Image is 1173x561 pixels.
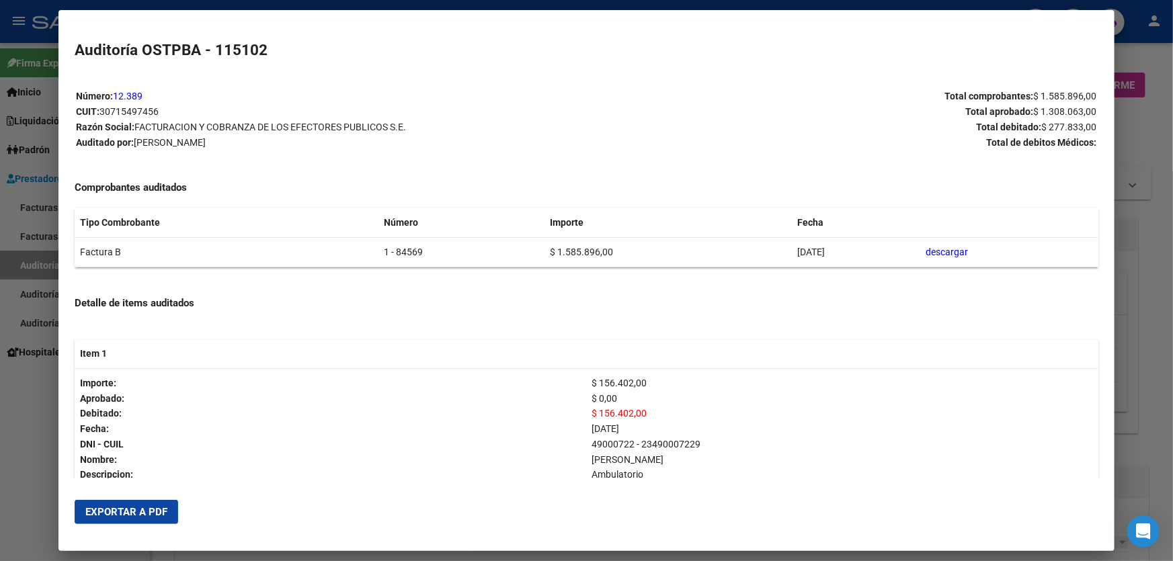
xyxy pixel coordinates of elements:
th: Fecha [793,208,921,237]
p: Fecha: [80,421,581,437]
p: Aprobado: [80,391,581,406]
h4: Detalle de items auditados [75,296,1098,311]
p: Debitado: [80,406,581,421]
p: [DATE] [592,421,1093,437]
p: Auditado por: [76,135,585,150]
p: Total comprobantes: [588,89,1097,104]
p: Total debitado: [588,120,1097,135]
strong: Item 1 [80,348,107,359]
span: [PERSON_NAME] [134,137,206,148]
span: FACTURACION Y COBRANZA DE LOS EFECTORES PUBLICOS S.E. [134,122,406,132]
h2: Auditoría OSTPBA - 115102 [75,39,1098,62]
th: Número [378,208,545,237]
span: $ 1.308.063,00 [1034,106,1097,117]
p: Ambulatorio [592,467,1093,482]
button: Exportar a PDF [75,500,178,524]
span: 30715497456 [99,106,159,117]
a: 12.389 [113,91,143,101]
a: descargar [926,247,968,257]
th: Importe [545,208,793,237]
h4: Comprobantes auditados [75,180,1098,196]
span: Exportar a PDF [85,506,167,518]
p: Total de debitos Médicos: [588,135,1097,150]
div: Open Intercom Messenger [1127,515,1160,548]
p: 49000722 - 23490007229 [PERSON_NAME] [592,437,1093,468]
td: $ 1.585.896,00 [545,238,793,267]
td: Factura B [75,238,378,267]
th: Tipo Combrobante [75,208,378,237]
p: Total aprobado: [588,104,1097,120]
p: Número: [76,89,585,104]
td: 1 - 84569 [378,238,545,267]
span: $ 1.585.896,00 [1034,91,1097,101]
p: Importe: [80,376,581,391]
p: CUIT: [76,104,585,120]
p: $ 156.402,00 [592,376,1093,391]
p: $ 0,00 [592,391,1093,406]
p: Descripcion: [80,467,581,482]
span: $ 156.402,00 [592,408,647,419]
td: [DATE] [793,238,921,267]
p: DNI - CUIL Nombre: [80,437,581,468]
p: Razón Social: [76,120,585,135]
span: $ 277.833,00 [1042,122,1097,132]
